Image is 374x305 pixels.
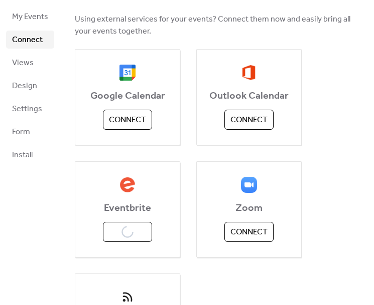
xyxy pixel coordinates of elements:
img: outlook [242,65,256,81]
img: ical [119,289,136,305]
span: My Events [12,11,48,23]
span: Connect [12,34,43,46]
span: Settings [12,103,42,115]
img: zoom [241,177,257,193]
span: Outlook Calendar [197,90,301,102]
button: Connect [103,110,152,130]
span: Install [12,149,33,161]
button: Connect [224,222,274,242]
img: google [119,65,136,81]
a: Settings [6,100,54,118]
span: Connect [230,114,268,126]
a: Form [6,123,54,141]
span: Eventbrite [75,202,180,214]
a: Design [6,77,54,95]
span: Connect [230,226,268,238]
span: Using external services for your events? Connect them now and easily bring all your events together. [75,14,361,38]
a: Views [6,54,54,72]
a: My Events [6,8,54,26]
a: Connect [6,31,54,49]
a: Install [6,146,54,164]
img: eventbrite [119,177,136,193]
span: Connect [109,114,146,126]
span: Zoom [197,202,301,214]
span: Form [12,126,30,138]
span: Google Calendar [75,90,180,102]
span: Design [12,80,37,92]
span: Views [12,57,34,69]
button: Connect [224,110,274,130]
